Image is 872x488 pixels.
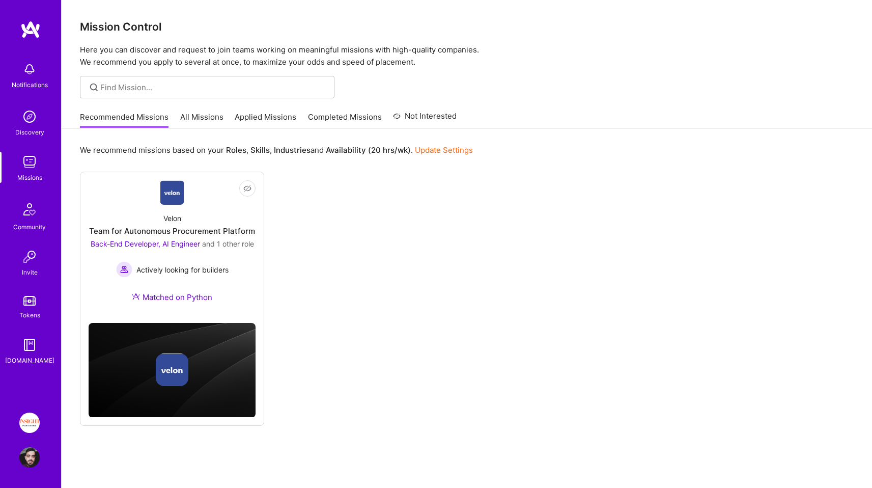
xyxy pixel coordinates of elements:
input: Find Mission... [100,82,327,93]
div: Matched on Python [132,292,212,303]
img: teamwork [19,152,40,172]
div: Invite [22,267,38,278]
img: Actively looking for builders [116,261,132,278]
img: Ateam Purple Icon [132,292,140,301]
div: Tokens [19,310,40,320]
a: Not Interested [393,110,457,128]
img: Company logo [156,354,188,386]
i: icon SearchGrey [88,82,100,93]
img: discovery [19,106,40,127]
div: [DOMAIN_NAME] [5,355,54,366]
img: User Avatar [19,447,40,468]
span: and 1 other role [202,239,254,248]
h3: Mission Control [80,20,854,33]
p: Here you can discover and request to join teams working on meaningful missions with high-quality ... [80,44,854,68]
a: Applied Missions [235,112,296,128]
b: Skills [250,145,270,155]
img: Insight Partners: Data & AI - Sourcing [19,413,40,433]
span: Back-End Developer, AI Engineer [91,239,200,248]
img: Company Logo [160,180,184,205]
span: Actively looking for builders [136,264,229,275]
img: bell [19,59,40,79]
a: Completed Missions [308,112,382,128]
p: We recommend missions based on your , , and . [80,145,473,155]
i: icon EyeClosed [243,184,251,193]
b: Availability (20 hrs/wk) [326,145,411,155]
img: guide book [19,335,40,355]
a: User Avatar [17,447,42,468]
a: Update Settings [415,145,473,155]
b: Industries [274,145,311,155]
a: Recommended Missions [80,112,168,128]
img: Community [17,197,42,222]
a: Insight Partners: Data & AI - Sourcing [17,413,42,433]
img: Invite [19,247,40,267]
img: tokens [23,296,36,306]
div: Team for Autonomous Procurement Platform [89,226,255,236]
img: cover [89,323,256,417]
a: Company LogoVelonTeam for Autonomous Procurement PlatformBack-End Developer, AI Engineer and 1 ot... [89,180,256,315]
b: Roles [226,145,246,155]
div: Missions [17,172,42,183]
a: All Missions [180,112,223,128]
div: Community [13,222,46,232]
img: logo [20,20,41,39]
div: Discovery [15,127,44,138]
div: Velon [163,213,181,224]
div: Notifications [12,79,48,90]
